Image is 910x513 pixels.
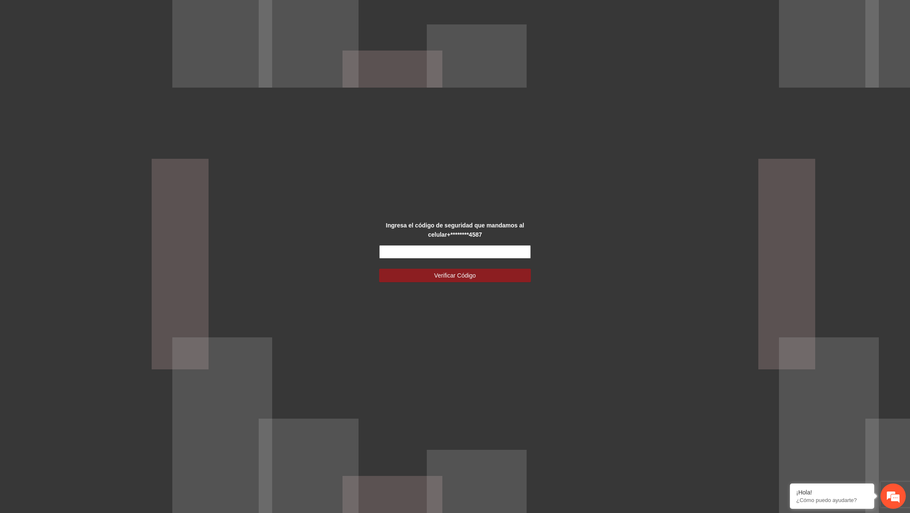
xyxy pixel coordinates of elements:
textarea: Escriba su mensaje y pulse “Intro” [4,230,161,259]
span: Estamos en línea. [49,112,116,198]
div: Chatee con nosotros ahora [44,43,142,54]
strong: Ingresa el código de seguridad que mandamos al celular +********4587 [386,222,524,238]
button: Verificar Código [379,269,531,282]
span: Verificar Código [434,271,476,280]
div: ¡Hola! [796,489,868,496]
div: Minimizar ventana de chat en vivo [138,4,158,24]
p: ¿Cómo puedo ayudarte? [796,497,868,503]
